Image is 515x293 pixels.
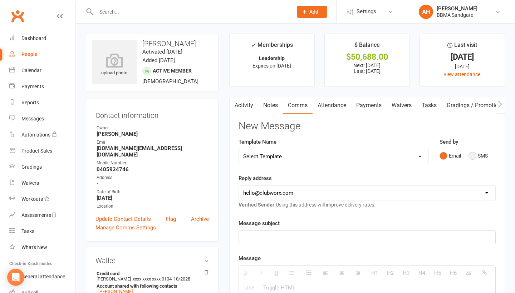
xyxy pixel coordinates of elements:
div: $50,688.00 [331,53,403,61]
div: Dashboard [21,35,46,41]
a: Update Contact Details [95,215,151,223]
div: Address [97,174,209,181]
div: Date of Birth [97,189,209,195]
div: [DATE] [426,63,498,70]
div: Mobile Number [97,160,209,167]
h3: New Message [239,121,496,132]
a: Waivers [387,97,417,114]
label: Message subject [239,219,280,228]
a: Workouts [9,191,75,207]
div: Waivers [21,180,39,186]
strong: [DOMAIN_NAME][EMAIL_ADDRESS][DOMAIN_NAME] [97,145,209,158]
h3: Contact information [95,109,209,119]
strong: Account shared with following contacts [97,283,205,289]
strong: [DATE] [97,195,209,201]
a: Calendar [9,63,75,79]
a: General attendance kiosk mode [9,269,75,285]
div: Automations [21,132,50,138]
span: Settings [357,4,376,20]
a: What's New [9,239,75,255]
div: Payments [21,84,44,89]
a: People [9,46,75,63]
label: Message [239,254,261,263]
div: AH [419,5,433,19]
a: Notes [258,97,283,114]
a: Dashboard [9,30,75,46]
a: Tasks [417,97,442,114]
div: What's New [21,244,47,250]
a: Tasks [9,223,75,239]
a: Clubworx [9,7,26,25]
div: Last visit [447,40,477,53]
div: Gradings [21,164,42,170]
span: Expires on [DATE] [252,63,291,69]
div: Location [97,203,209,210]
a: Assessments [9,207,75,223]
a: Comms [283,97,313,114]
span: Active member [153,68,192,74]
div: Memberships [251,40,293,54]
div: Open Intercom Messenger [7,269,24,286]
a: Payments [351,97,387,114]
span: xxxx xxxx xxxx 0104 [133,276,172,282]
strong: Verified Sender: [239,202,276,208]
strong: - [97,180,209,187]
div: Workouts [21,196,43,202]
div: Calendar [21,68,41,73]
span: Add [309,9,318,15]
div: Reports [21,100,39,105]
div: General attendance [21,274,65,279]
div: Tasks [21,228,34,234]
button: Add [297,6,327,18]
div: Product Sales [21,148,52,154]
div: People [21,51,38,57]
strong: Leadership [259,55,285,61]
a: Payments [9,79,75,95]
a: Product Sales [9,143,75,159]
div: Owner [97,125,209,131]
a: Waivers [9,175,75,191]
a: Messages [9,111,75,127]
button: Email [440,149,461,163]
a: Flag [166,215,176,223]
strong: 0405924746 [97,166,209,173]
p: Next: [DATE] Last: [DATE] [331,63,403,74]
div: Email [97,139,209,146]
a: Attendance [313,97,351,114]
strong: Credit card [97,271,205,276]
strong: [PERSON_NAME] [97,131,209,137]
a: Gradings [9,159,75,175]
time: Activated [DATE] [142,49,182,55]
span: 10/2028 [173,276,190,282]
button: SMS [469,149,488,163]
div: upload photo [92,53,137,77]
a: Gradings / Promotions [442,97,509,114]
div: $ Balance [354,40,380,53]
a: Reports [9,95,75,111]
h3: Wallet [95,257,209,264]
a: Archive [191,215,209,223]
span: [DEMOGRAPHIC_DATA] [142,78,198,85]
a: Automations [9,127,75,143]
input: Search... [94,7,288,17]
a: Manage Comms Settings [95,223,156,232]
label: Reply address [239,174,272,183]
div: BBMA Sandgate [437,12,477,18]
h3: [PERSON_NAME] [92,40,212,48]
a: view attendance [444,71,480,77]
label: Send by [440,138,458,146]
div: Messages [21,116,44,121]
a: Activity [230,97,258,114]
time: Added [DATE] [142,57,175,64]
div: Assessments [21,212,57,218]
span: Using this address will improve delivery rates. [239,202,376,208]
div: [DATE] [426,53,498,61]
i: ✓ [251,42,256,49]
div: [PERSON_NAME] [437,5,477,12]
label: Template Name [239,138,276,146]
